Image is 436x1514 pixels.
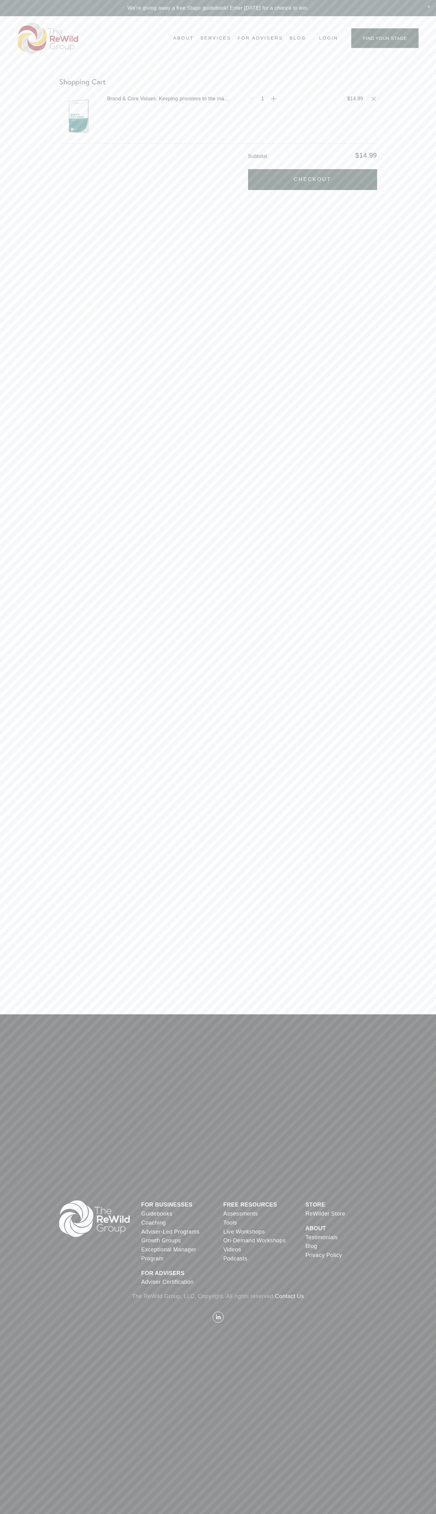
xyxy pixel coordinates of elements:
[141,1236,181,1245] a: Growth Groups
[141,1227,199,1236] a: Adviser-Led Programs
[59,78,377,85] h2: Shopping Cart
[368,93,379,104] button: Remove Brand & Core Values: Keeping promises to the market and the team
[213,1312,224,1323] a: LinkedIn
[223,1202,277,1208] strong: FREE RESOURCES
[59,1292,377,1301] p: The ReWild Group, LLC, Copyright. All rights reserved.
[141,1237,181,1244] span: Growth Groups
[305,1242,317,1251] a: Blog
[141,1245,213,1263] a: Exceptional Manager Program
[141,1218,166,1227] a: Coaching
[355,152,377,159] p: Subtotal price
[107,95,231,102] a: Brand & Core Values: Keeping promises to the market and the team
[351,28,419,48] a: find your stage
[223,1254,247,1263] a: Podcasts
[141,1209,172,1218] a: Guidebooks
[246,93,257,104] button: decrement
[305,1233,338,1242] a: Testimonials
[223,1236,285,1245] a: On-Demand Workshops
[305,1225,326,1231] strong: ABOUT
[305,1251,342,1260] a: Privacy Policy
[141,1270,184,1276] strong: FOR ADVISERS
[275,1292,304,1301] a: Contact Us
[257,95,268,102] input: Quantity, Brand & Core Values: Keeping promises to the market and the team
[141,1269,184,1278] a: FOR ADVISERS
[59,95,100,136] div: Brand & Core Values: Keeping promises to the market and the team image
[223,1245,241,1254] a: Videos
[141,1202,193,1208] strong: FOR BUSINESSES
[248,154,267,159] span: Subtotal
[223,1200,277,1209] a: FREE RESOURCES
[141,1200,193,1209] a: FOR BUSINESSES
[305,1224,326,1233] a: ABOUT
[141,1278,194,1287] a: Adviser Certification
[276,95,363,136] p: $14.99, total price for Brand & Core Values: Keeping promises to the market and the team
[200,34,231,43] a: folder dropdown
[305,1209,345,1218] a: ReWilder Store
[200,34,231,42] span: Services
[237,34,283,43] a: For Advisers
[290,34,306,43] a: Blog
[223,1209,258,1218] a: Assessments
[305,1200,325,1209] a: STORE
[268,93,279,104] button: increment
[223,1227,265,1236] a: Live Workshops
[319,34,338,42] a: Login
[173,34,194,43] a: folder dropdown
[223,1218,237,1227] a: Tools
[248,169,377,190] button: Checkout
[173,34,194,42] span: About
[17,23,79,54] img: The ReWild Group
[141,1246,196,1262] span: Exceptional Manager Program
[248,154,267,159] p: Subtotal label
[305,1202,325,1208] strong: STORE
